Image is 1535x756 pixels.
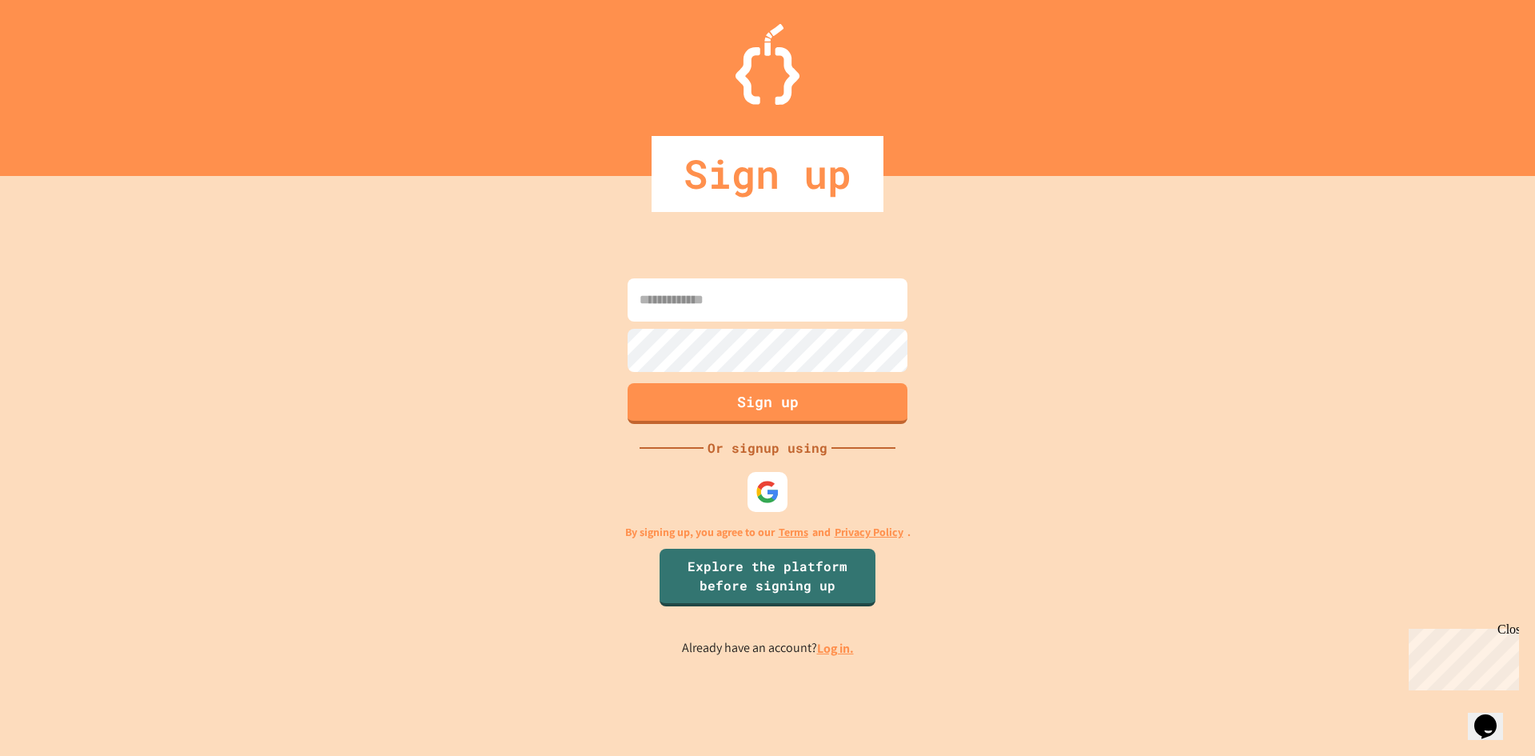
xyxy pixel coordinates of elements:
p: Already have an account? [682,638,854,658]
a: Log in. [817,640,854,657]
div: Chat with us now!Close [6,6,110,102]
div: Sign up [652,136,883,212]
a: Terms [779,524,808,541]
div: Or signup using [704,438,831,458]
a: Explore the platform before signing up [660,549,875,606]
img: Logo.svg [736,24,799,105]
iframe: chat widget [1468,692,1519,740]
button: Sign up [628,383,907,424]
p: By signing up, you agree to our and . [625,524,911,541]
iframe: chat widget [1402,622,1519,690]
a: Privacy Policy [835,524,903,541]
img: google-icon.svg [756,480,779,504]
